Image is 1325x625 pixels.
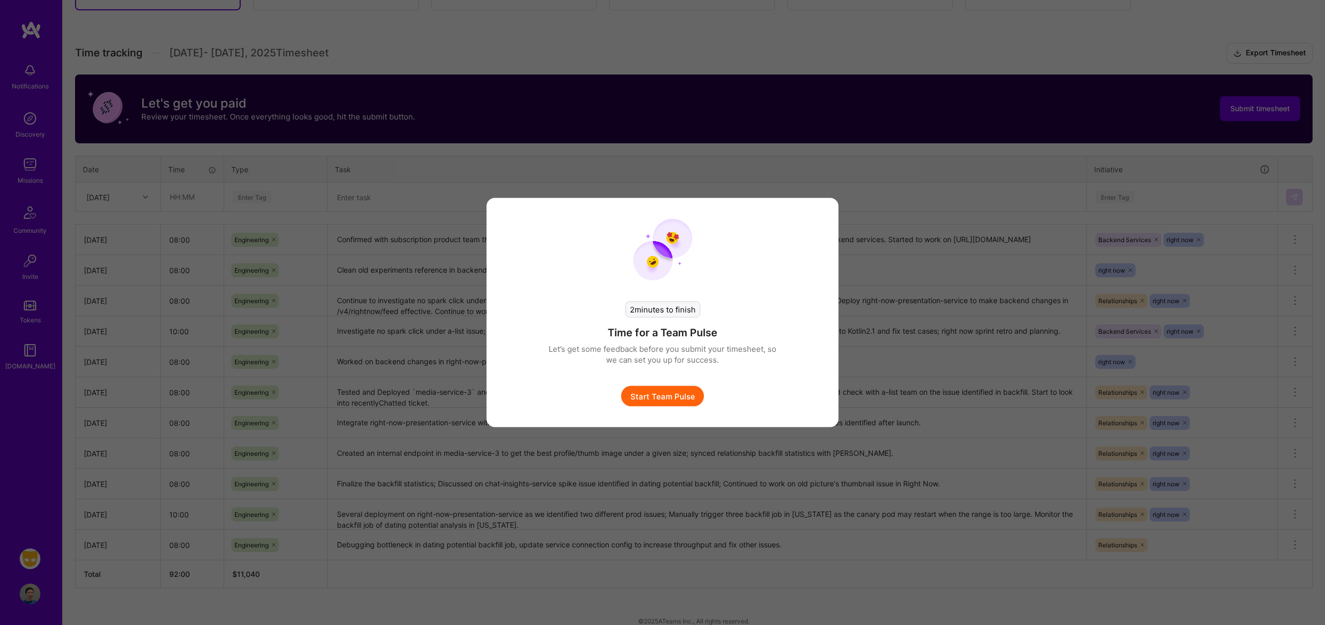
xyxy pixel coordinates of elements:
[608,326,717,339] h4: Time for a Team Pulse
[487,198,838,427] div: modal
[549,344,776,365] p: Let’s get some feedback before you submit your timesheet, so we can set you up for success.
[625,302,700,318] div: 2 minutes to finish
[633,219,693,281] img: team pulse start
[621,386,704,407] button: Start Team Pulse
